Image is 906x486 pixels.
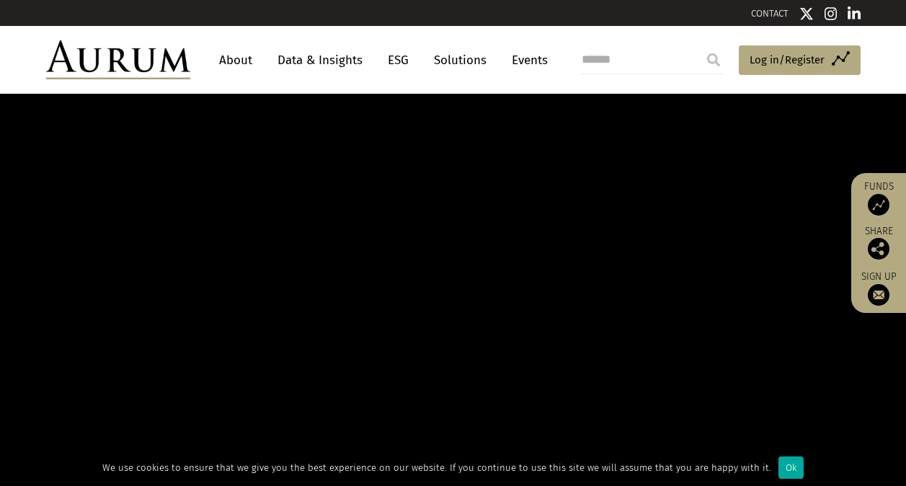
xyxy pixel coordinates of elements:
a: Sign up [858,270,899,306]
a: ESG [381,47,416,74]
a: Log in/Register [739,45,861,76]
input: Submit [699,45,728,74]
img: Access Funds [868,194,889,216]
a: Data & Insights [270,47,370,74]
a: Events [505,47,548,74]
img: Linkedin icon [848,6,861,21]
a: CONTACT [751,8,789,19]
img: Twitter icon [799,6,814,21]
a: About [212,47,259,74]
img: Share this post [868,238,889,260]
a: Solutions [427,47,494,74]
img: Instagram icon [825,6,838,21]
span: Log in/Register [750,51,825,69]
div: Ok [778,456,804,479]
a: Funds [858,180,899,216]
div: Share [858,226,899,260]
img: Sign up to our newsletter [868,284,889,306]
img: Aurum [46,40,190,79]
